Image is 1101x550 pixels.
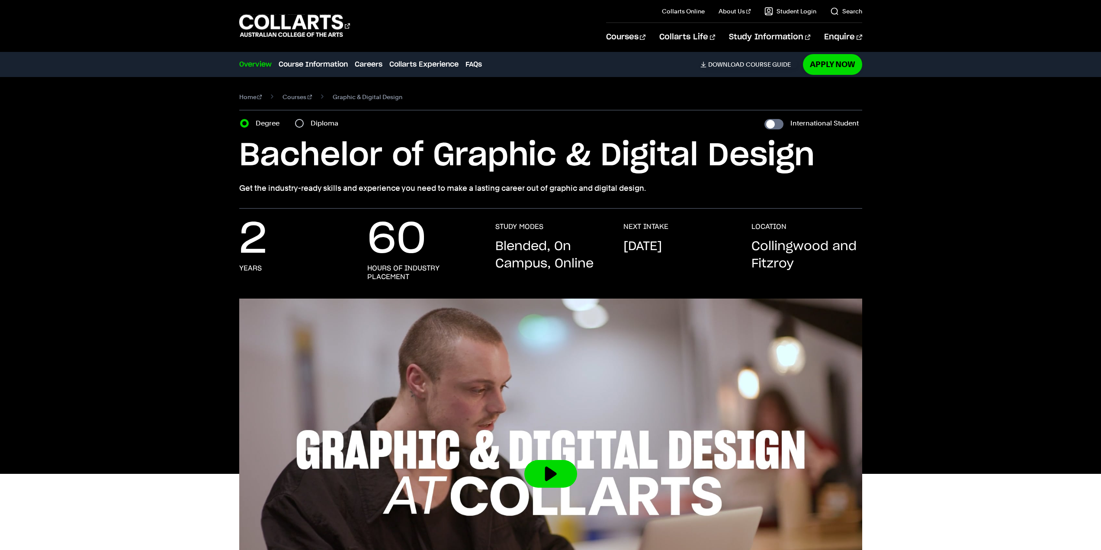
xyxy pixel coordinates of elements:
h3: hours of industry placement [367,264,478,281]
h3: LOCATION [751,222,786,231]
p: Collingwood and Fitzroy [751,238,862,273]
a: Home [239,91,262,103]
a: About Us [719,7,751,16]
p: [DATE] [623,238,662,255]
label: Diploma [311,117,343,129]
p: Get the industry-ready skills and experience you need to make a lasting career out of graphic and... [239,182,862,194]
a: Enquire [824,23,862,51]
p: 2 [239,222,267,257]
p: 60 [367,222,426,257]
a: Courses [606,23,645,51]
a: Courses [282,91,312,103]
h3: STUDY MODES [495,222,543,231]
a: Collarts Experience [389,59,459,70]
label: Degree [256,117,285,129]
h3: NEXT INTAKE [623,222,668,231]
a: FAQs [465,59,482,70]
span: Graphic & Digital Design [333,91,402,103]
a: Student Login [764,7,816,16]
p: Blended, On Campus, Online [495,238,606,273]
a: Overview [239,59,272,70]
a: Search [830,7,862,16]
label: International Student [790,117,859,129]
a: Study Information [729,23,810,51]
span: Download [708,61,744,68]
h1: Bachelor of Graphic & Digital Design [239,136,862,175]
a: Course Information [279,59,348,70]
a: Careers [355,59,382,70]
a: Collarts Online [662,7,705,16]
a: Apply Now [803,54,862,74]
a: Collarts Life [659,23,715,51]
h3: years [239,264,262,273]
a: DownloadCourse Guide [700,61,798,68]
div: Go to homepage [239,13,350,38]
